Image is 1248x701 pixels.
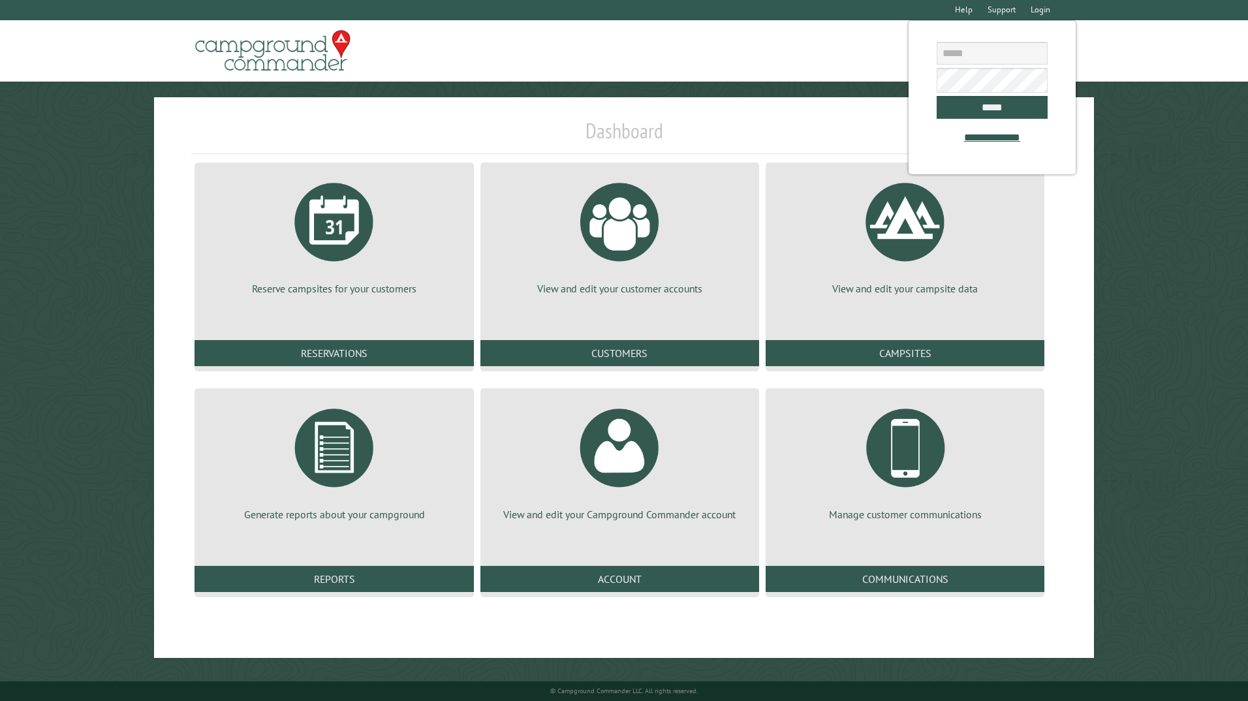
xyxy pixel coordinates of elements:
a: Reports [195,566,473,592]
p: Reserve campsites for your customers [210,281,458,296]
small: © Campground Commander LLC. All rights reserved. [550,687,698,695]
img: Campground Commander [191,25,354,76]
a: Customers [480,340,759,366]
a: Communications [766,566,1044,592]
p: Generate reports about your campground [210,507,458,522]
a: View and edit your customer accounts [496,173,743,296]
p: View and edit your Campground Commander account [496,507,743,522]
a: View and edit your Campground Commander account [496,399,743,522]
p: View and edit your campsite data [781,281,1029,296]
a: Reservations [195,340,473,366]
a: Generate reports about your campground [210,399,458,522]
h1: Dashboard [191,118,1056,154]
p: View and edit your customer accounts [496,281,743,296]
a: Reserve campsites for your customers [210,173,458,296]
p: Manage customer communications [781,507,1029,522]
a: View and edit your campsite data [781,173,1029,296]
a: Campsites [766,340,1044,366]
a: Manage customer communications [781,399,1029,522]
a: Account [480,566,759,592]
